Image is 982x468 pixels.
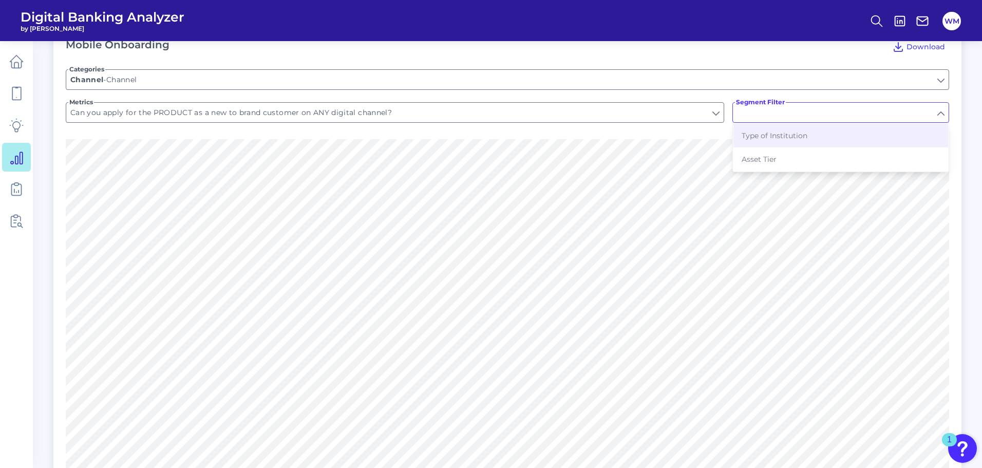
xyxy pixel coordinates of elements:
span: Type of Institution [742,131,807,140]
h2: Mobile Onboarding [66,39,169,55]
button: Asset Tier [733,147,948,171]
button: WM [942,12,961,30]
span: Digital Banking Analyzer [21,9,184,25]
span: Download [907,42,945,51]
div: 1 [947,440,952,453]
button: Download [888,39,949,55]
span: Segment Filter [735,98,786,106]
span: Asset Tier [742,155,777,164]
button: Type of Institution [733,124,948,147]
span: by [PERSON_NAME] [21,25,184,32]
span: Categories [68,65,105,73]
span: Metrics [68,98,94,106]
button: Open Resource Center, 1 new notification [948,434,977,463]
